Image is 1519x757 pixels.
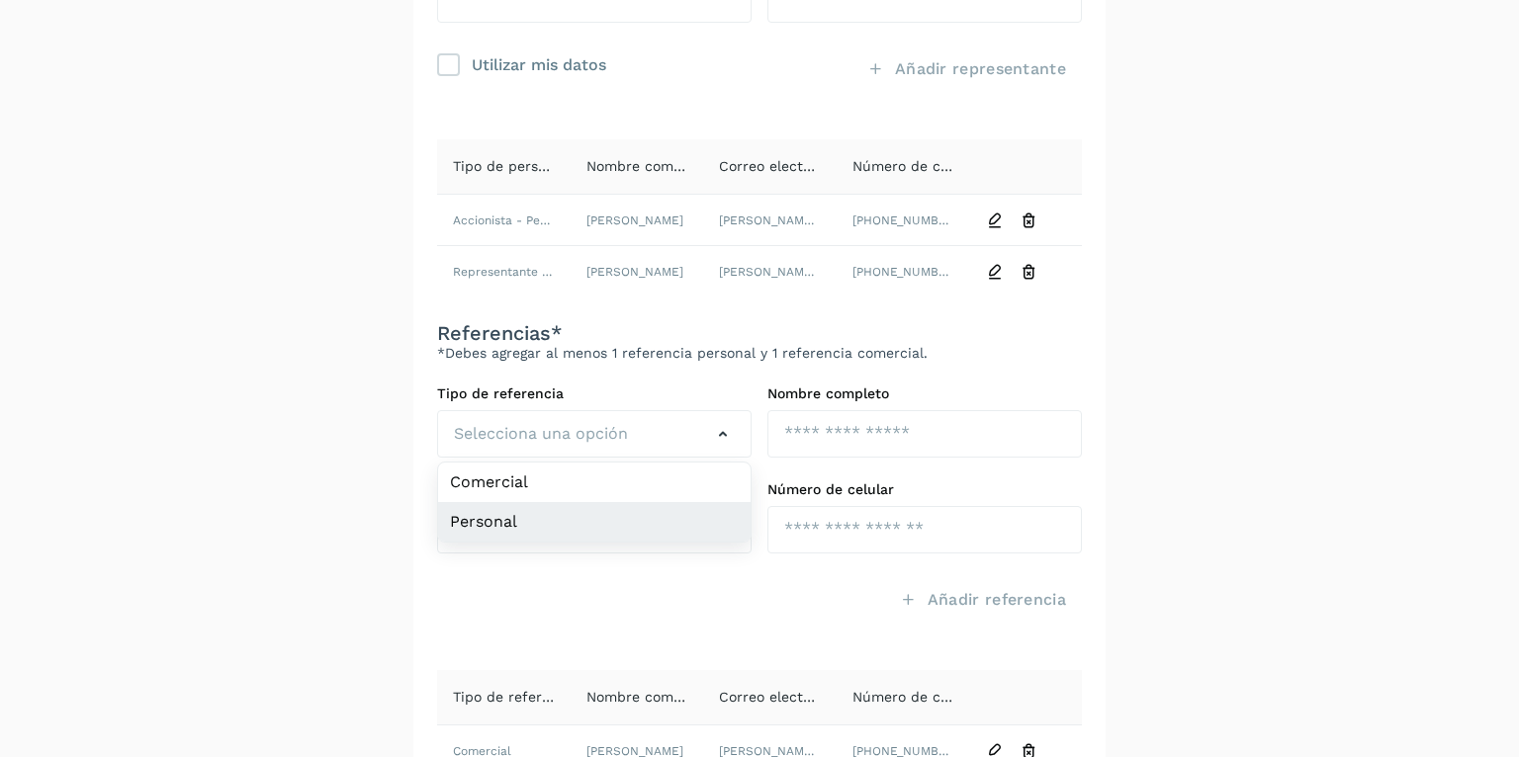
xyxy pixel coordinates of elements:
span: Añadir referencia [928,589,1066,611]
span: Tipo de referencia [453,689,579,705]
span: Número de celular [852,158,979,174]
td: [PHONE_NUMBER] [837,246,970,297]
label: Tipo de referencia [437,385,752,402]
td: [PERSON_NAME][EMAIL_ADDRESS][PERSON_NAME][DOMAIN_NAME] [703,195,837,246]
span: Correo electrónico [719,158,846,174]
td: [PERSON_NAME] [571,195,704,246]
span: Añadir representante [895,58,1066,80]
p: *Debes agregar al menos 1 referencia personal y 1 referencia comercial. [437,345,1082,362]
label: Nombre completo [767,385,1082,402]
td: [PERSON_NAME][EMAIL_ADDRESS][PERSON_NAME][DOMAIN_NAME] [703,246,837,297]
span: Nombre completo [586,689,708,705]
button: Añadir representante [851,46,1082,92]
li: Personal [438,502,751,542]
div: Utilizar mis datos [472,50,606,77]
span: Representante Legal [453,265,573,279]
span: Nombre completo [586,158,708,174]
span: Correo electrónico [719,689,846,705]
li: Comercial [438,463,751,502]
span: Selecciona una opción [454,422,628,446]
span: Accionista - Persona Física [453,213,608,227]
h3: Referencias* [437,321,1082,345]
button: Añadir referencia [884,577,1082,623]
td: [PERSON_NAME] [571,246,704,297]
span: Tipo de persona [453,158,563,174]
label: Número de celular [767,481,1082,498]
span: Número de celular [852,689,979,705]
td: [PHONE_NUMBER] [837,195,970,246]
